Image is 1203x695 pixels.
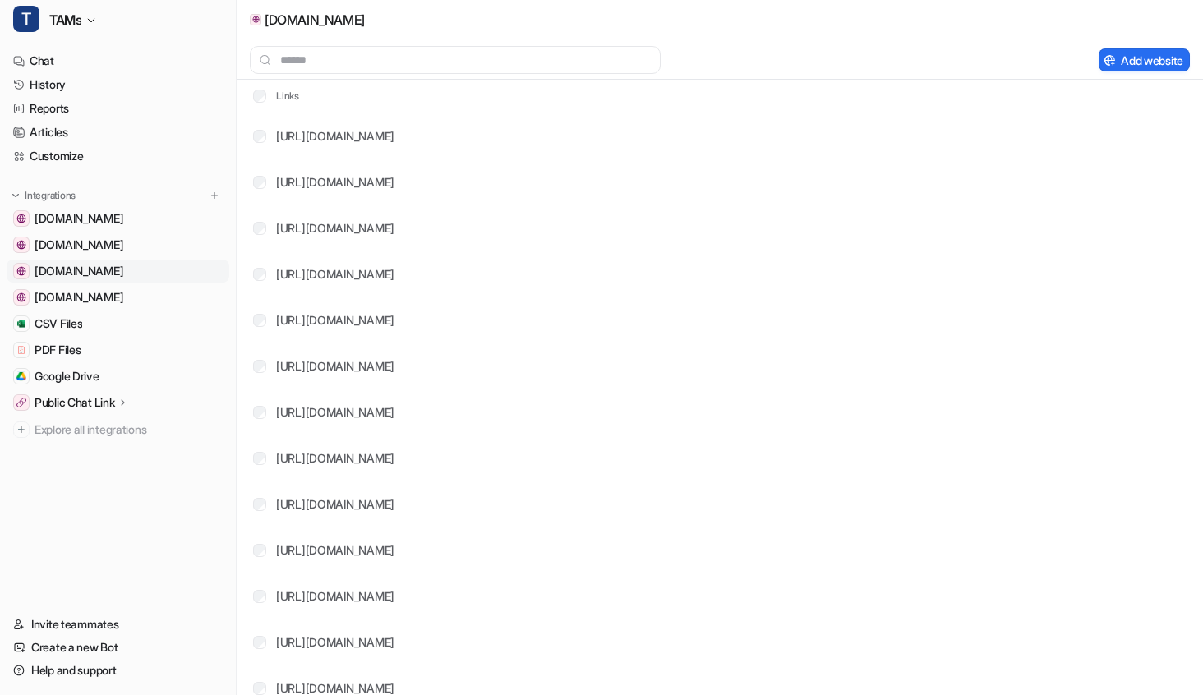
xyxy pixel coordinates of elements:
img: explore all integrations [13,421,30,438]
span: [DOMAIN_NAME] [35,237,123,253]
p: Integrations [25,189,76,202]
a: [URL][DOMAIN_NAME] [276,175,394,189]
a: [URL][DOMAIN_NAME] [276,221,394,235]
a: Articles [7,121,229,144]
img: menu_add.svg [209,190,220,201]
a: dash.readme.com[DOMAIN_NAME] [7,286,229,309]
a: Explore all integrations [7,418,229,441]
span: [DOMAIN_NAME] [35,289,123,306]
a: Help and support [7,659,229,682]
a: [URL][DOMAIN_NAME] [276,497,394,511]
span: PDF Files [35,342,81,358]
a: help.flinks.com[DOMAIN_NAME] [7,233,229,256]
img: Public Chat Link [16,398,26,407]
a: Invite teammates [7,613,229,636]
p: [DOMAIN_NAME] [265,12,365,28]
img: dash.readme.com [16,292,26,302]
a: [URL][DOMAIN_NAME] [276,681,394,695]
span: Google Drive [35,368,99,384]
a: History [7,73,229,96]
img: PDF Files [16,345,26,355]
a: www.flinks.com[DOMAIN_NAME] [7,207,229,230]
img: CSV Files [16,319,26,329]
span: CSV Files [35,315,82,332]
span: Explore all integrations [35,417,223,443]
a: [URL][DOMAIN_NAME] [276,589,394,603]
span: TAMs [49,8,81,31]
a: Google DriveGoogle Drive [7,365,229,388]
span: [DOMAIN_NAME] [35,210,123,227]
a: [URL][DOMAIN_NAME] [276,129,394,143]
img: help.flinks.com [16,240,26,250]
a: PDF FilesPDF Files [7,338,229,361]
a: CSV FilesCSV Files [7,312,229,335]
th: Links [240,86,300,106]
a: [URL][DOMAIN_NAME] [276,359,394,373]
a: Customize [7,145,229,168]
span: [DOMAIN_NAME] [35,263,123,279]
img: www.flinks.com icon [252,16,260,23]
p: Public Chat Link [35,394,115,411]
a: Create a new Bot [7,636,229,659]
button: Integrations [7,187,81,204]
a: [URL][DOMAIN_NAME] [276,313,394,327]
img: www.flinks.com [16,214,26,223]
a: [URL][DOMAIN_NAME] [276,451,394,465]
img: docs.flinks.com [16,266,26,276]
a: [URL][DOMAIN_NAME] [276,543,394,557]
a: [URL][DOMAIN_NAME] [276,405,394,419]
a: Reports [7,97,229,120]
a: Chat [7,49,229,72]
button: Add website [1099,48,1190,71]
img: Google Drive [16,371,26,381]
a: [URL][DOMAIN_NAME] [276,635,394,649]
a: docs.flinks.com[DOMAIN_NAME] [7,260,229,283]
a: [URL][DOMAIN_NAME] [276,267,394,281]
img: expand menu [10,190,21,201]
span: T [13,6,39,32]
